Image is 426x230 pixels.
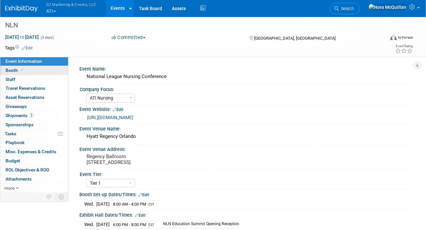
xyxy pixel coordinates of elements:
[330,3,360,14] a: Search
[6,68,25,73] span: Booth
[79,124,413,132] div: Event Venue Name:
[55,193,68,201] td: Toggle Event Tabs
[0,138,68,147] a: Playbook
[87,154,211,165] pre: Regency Ballroom [STREET_ADDRESS].
[79,144,413,153] div: Event Venue Address:
[0,175,68,183] a: Attachments
[46,1,96,8] span: G2 Marketing & Events, LLC
[159,221,239,228] td: NLN Education Summit Opening Reception
[6,104,27,109] span: Giveaways
[113,222,146,227] span: 6:00 PM - 8:00 PM
[80,85,410,93] div: Company Focus:
[398,35,413,40] div: In-Person
[21,68,24,72] i: Booth reservation complete
[148,202,155,207] span: EST
[353,34,413,44] div: Event Format
[79,64,413,72] div: Event Name:
[19,34,25,40] span: to
[0,66,68,75] a: Booth
[6,140,24,145] span: Playbook
[6,86,45,91] span: Travel Reservations
[395,45,413,48] div: Event Rating
[79,104,413,113] div: Event Website:
[0,184,68,193] a: more
[40,35,54,40] span: (3 days)
[0,147,68,156] a: Misc. Expenses & Credits
[6,95,44,100] span: Asset Reservations
[84,72,408,82] div: National League Nursing Conference
[6,158,20,163] span: Budget
[5,45,33,51] td: Tags
[109,34,148,41] button: Committed
[0,93,68,102] a: Asset Reservations
[0,75,68,84] a: Staff
[0,129,68,138] a: Tasks
[138,193,149,197] a: Edit
[96,201,110,208] td: [DATE]
[79,190,413,198] div: Booth Set-up Dates/Times:
[6,59,42,64] span: Event Information
[6,149,56,154] span: Misc. Expenses & Credits
[0,84,68,93] a: Travel Reservations
[84,201,96,208] td: Wed.
[3,20,378,31] div: NLN
[390,35,397,40] img: Format-Inperson.png
[0,156,68,165] a: Budget
[44,193,55,201] td: Personalize Event Tab Strip
[0,120,68,129] a: Sponsorships
[80,169,410,178] div: Event Tier:
[6,122,34,127] span: Sponsorships
[6,77,15,82] span: Staff
[135,213,145,218] a: Edit
[6,113,34,118] span: Shipments
[0,166,68,174] a: ROI, Objectives & ROO
[339,6,354,11] span: Search
[84,221,96,228] td: Wed.
[0,57,68,66] a: Event Information
[5,131,16,136] span: Tasks
[79,210,413,219] div: Exhibit Hall Dates/Times:
[368,4,406,11] img: Nora McQuillan
[22,46,33,50] a: Edit
[0,102,68,111] a: Giveaways
[6,167,49,172] span: ROI, Objectives & ROO
[5,34,39,40] span: [DATE] [DATE]
[87,115,133,120] a: [URL][DOMAIN_NAME]
[5,6,38,12] img: ExhibitDay
[254,36,336,41] span: [GEOGRAPHIC_DATA], [GEOGRAPHIC_DATA]
[113,202,146,207] span: 8:00 AM - 4:00 PM
[6,176,32,182] span: Attachments
[4,185,15,191] span: more
[96,221,110,228] td: [DATE]
[84,131,408,142] div: Hyatt Regency Orlando
[29,113,34,118] span: 2
[113,107,123,112] a: Edit
[0,111,68,120] a: Shipments2
[148,223,155,227] span: EST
